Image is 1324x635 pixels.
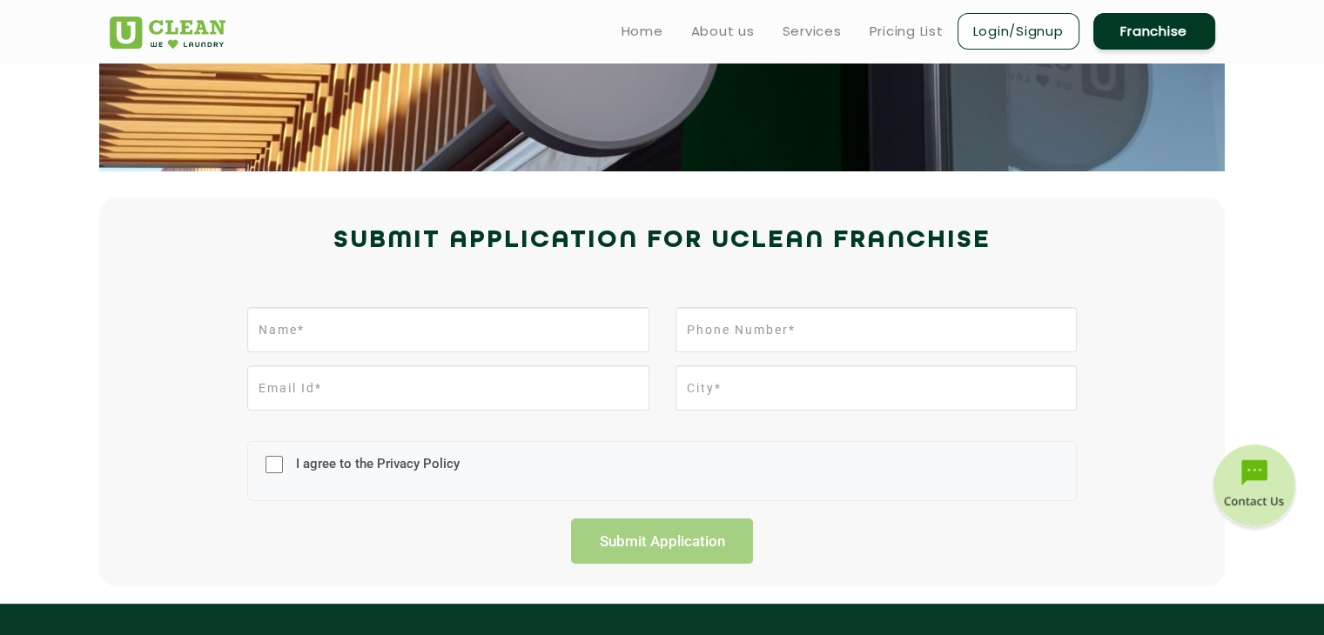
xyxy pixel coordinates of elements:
img: contact-btn [1211,444,1298,531]
label: I agree to the Privacy Policy [292,456,460,488]
a: Home [622,21,663,42]
h2: Submit Application for UCLEAN FRANCHISE [110,220,1215,262]
input: Name* [247,307,649,352]
a: About us [691,21,755,42]
a: Services [783,21,842,42]
a: Franchise [1093,13,1215,50]
a: Login/Signup [958,13,1079,50]
input: City* [675,365,1077,411]
a: Pricing List [870,21,944,42]
img: UClean Laundry and Dry Cleaning [110,17,225,49]
input: Submit Application [571,518,754,564]
input: Email Id* [247,365,649,411]
input: Phone Number* [675,307,1077,352]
